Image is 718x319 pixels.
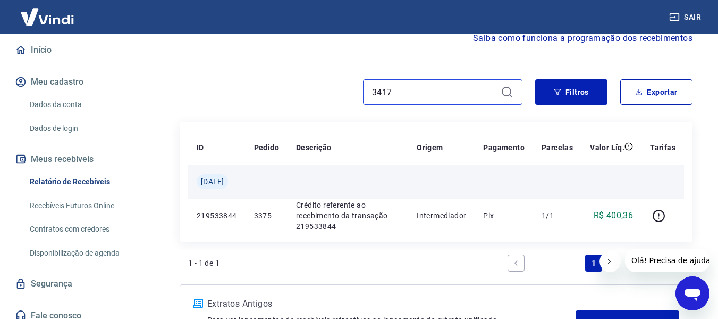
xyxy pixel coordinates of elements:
[26,242,146,264] a: Disponibilização de agenda
[650,142,675,153] p: Tarifas
[26,195,146,217] a: Recebíveis Futuros Online
[26,94,146,116] a: Dados da conta
[207,298,576,310] p: Extratos Antigos
[590,142,624,153] p: Valor Líq.
[542,210,573,221] p: 1/1
[535,79,607,105] button: Filtros
[483,210,525,221] p: Pix
[188,258,219,268] p: 1 - 1 de 1
[599,251,621,272] iframe: Fechar mensagem
[26,171,146,193] a: Relatório de Recebíveis
[542,142,573,153] p: Parcelas
[197,210,237,221] p: 219533844
[13,70,146,94] button: Meu cadastro
[254,142,279,153] p: Pedido
[594,209,633,222] p: R$ 400,36
[296,200,400,232] p: Crédito referente ao recebimento da transação 219533844
[197,142,204,153] p: ID
[417,142,443,153] p: Origem
[13,38,146,62] a: Início
[201,176,224,187] span: [DATE]
[473,32,692,45] a: Saiba como funciona a programação dos recebimentos
[585,255,602,272] a: Page 1 is your current page
[667,7,705,27] button: Sair
[625,249,709,272] iframe: Mensagem da empresa
[296,142,332,153] p: Descrição
[13,1,82,33] img: Vindi
[26,118,146,140] a: Dados de login
[483,142,525,153] p: Pagamento
[508,255,525,272] a: Previous page
[675,276,709,310] iframe: Botão para abrir a janela de mensagens
[13,148,146,171] button: Meus recebíveis
[417,210,466,221] p: Intermediador
[26,218,146,240] a: Contratos com credores
[503,250,684,276] ul: Pagination
[372,84,496,100] input: Busque pelo número do pedido
[620,79,692,105] button: Exportar
[6,7,89,16] span: Olá! Precisa de ajuda?
[13,272,146,296] a: Segurança
[254,210,279,221] p: 3375
[193,299,203,308] img: ícone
